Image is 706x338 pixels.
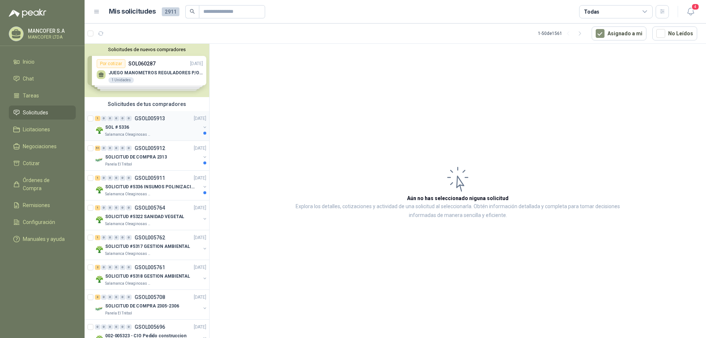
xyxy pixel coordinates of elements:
a: Configuración [9,215,76,229]
div: 1 [95,175,100,181]
a: 1 0 0 0 0 0 GSOL005913[DATE] Company LogoSOL # 5336Salamanca Oleaginosas SAS [95,114,208,138]
div: 0 [107,146,113,151]
div: 0 [101,175,107,181]
div: 0 [120,265,125,270]
p: [DATE] [194,324,206,331]
span: Licitaciones [23,125,50,134]
div: 0 [114,205,119,210]
p: SOLICITUD DE COMPRA 2305-2306 [105,303,179,310]
div: 0 [120,295,125,300]
div: 0 [120,175,125,181]
div: 0 [114,175,119,181]
p: Panela El Trébol [105,161,132,167]
p: [DATE] [194,175,206,182]
div: 0 [101,146,107,151]
span: 2911 [162,7,179,16]
p: [DATE] [194,145,206,152]
span: Inicio [23,58,35,66]
a: Licitaciones [9,122,76,136]
div: Solicitudes de tus compradores [85,97,209,111]
img: Company Logo [95,275,104,284]
p: Explora los detalles, cotizaciones y actividad de una solicitud al seleccionarla. Obtén informaci... [283,202,632,220]
div: 0 [114,265,119,270]
div: 0 [107,265,113,270]
div: 0 [126,295,132,300]
span: Órdenes de Compra [23,176,69,192]
a: Tareas [9,89,76,103]
p: SOLICITUD DE COMPRA 2313 [105,154,167,161]
span: Manuales y ayuda [23,235,65,243]
div: 0 [120,146,125,151]
a: 2 0 0 0 0 0 GSOL005761[DATE] Company LogoSOLICITUD #5318 GESTION AMBIENTALSalamanca Oleaginosas SAS [95,263,208,287]
span: 4 [691,3,699,10]
div: 51 [95,146,100,151]
div: 0 [101,295,107,300]
img: Company Logo [95,215,104,224]
p: GSOL005762 [135,235,165,240]
p: GSOL005696 [135,324,165,330]
div: 1 - 50 de 1561 [538,28,586,39]
a: 51 0 0 0 0 0 GSOL005912[DATE] Company LogoSOLICITUD DE COMPRA 2313Panela El Trébol [95,144,208,167]
a: Inicio [9,55,76,69]
button: No Leídos [652,26,697,40]
div: 2 [95,265,100,270]
span: Remisiones [23,201,50,209]
div: 0 [107,205,113,210]
p: Salamanca Oleaginosas SAS [105,281,151,287]
div: 0 [120,116,125,121]
div: 0 [107,295,113,300]
a: 1 0 0 0 0 0 GSOL005911[DATE] Company LogoSOLICITUD #5336 INSUMOS POLINIZACIÓNSalamanca Oleaginosa... [95,174,208,197]
div: 0 [120,324,125,330]
button: Asignado a mi [592,26,646,40]
div: 0 [101,265,107,270]
a: 3 0 0 0 0 0 GSOL005708[DATE] Company LogoSOLICITUD DE COMPRA 2305-2306Panela El Trébol [95,293,208,316]
div: 1 [95,205,100,210]
p: SOLICITUD #5336 INSUMOS POLINIZACIÓN [105,184,197,191]
a: 1 0 0 0 0 0 GSOL005762[DATE] Company LogoSOLICITUD #5317 GESTION AMBIENTALSalamanca Oleaginosas SAS [95,233,208,257]
a: Solicitudes [9,106,76,120]
p: Salamanca Oleaginosas SAS [105,221,151,227]
img: Company Logo [95,245,104,254]
div: 0 [101,235,107,240]
p: [DATE] [194,204,206,211]
p: SOL # 5336 [105,124,129,131]
p: Salamanca Oleaginosas SAS [105,251,151,257]
div: 0 [114,324,119,330]
button: 4 [684,5,697,18]
div: 0 [120,205,125,210]
span: Negociaciones [23,142,57,150]
p: GSOL005913 [135,116,165,121]
p: GSOL005764 [135,205,165,210]
span: Solicitudes [23,108,48,117]
div: 0 [114,235,119,240]
div: 0 [95,324,100,330]
p: [DATE] [194,294,206,301]
div: 0 [126,235,132,240]
a: Órdenes de Compra [9,173,76,195]
div: Solicitudes de nuevos compradoresPor cotizarSOL060287[DATE] JUEGO MANOMETROS REGULADORES P/OXIGEN... [85,44,209,97]
div: 0 [107,235,113,240]
div: 0 [126,324,132,330]
a: Cotizar [9,156,76,170]
p: Salamanca Oleaginosas SAS [105,132,151,138]
div: 0 [114,295,119,300]
img: Company Logo [95,185,104,194]
a: Negociaciones [9,139,76,153]
div: 1 [95,116,100,121]
img: Company Logo [95,156,104,164]
div: 0 [114,146,119,151]
span: search [190,9,195,14]
button: Solicitudes de nuevos compradores [88,47,206,52]
p: SOLICITUD #5322 SANIDAD VEGETAL [105,213,184,220]
p: GSOL005911 [135,175,165,181]
div: 0 [114,116,119,121]
span: Tareas [23,92,39,100]
p: MANCOFER LTDA [28,35,74,39]
div: 1 [95,235,100,240]
div: 0 [126,116,132,121]
p: MANCOFER S.A [28,28,74,33]
div: 0 [107,175,113,181]
div: 0 [101,205,107,210]
a: Chat [9,72,76,86]
div: 0 [126,265,132,270]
